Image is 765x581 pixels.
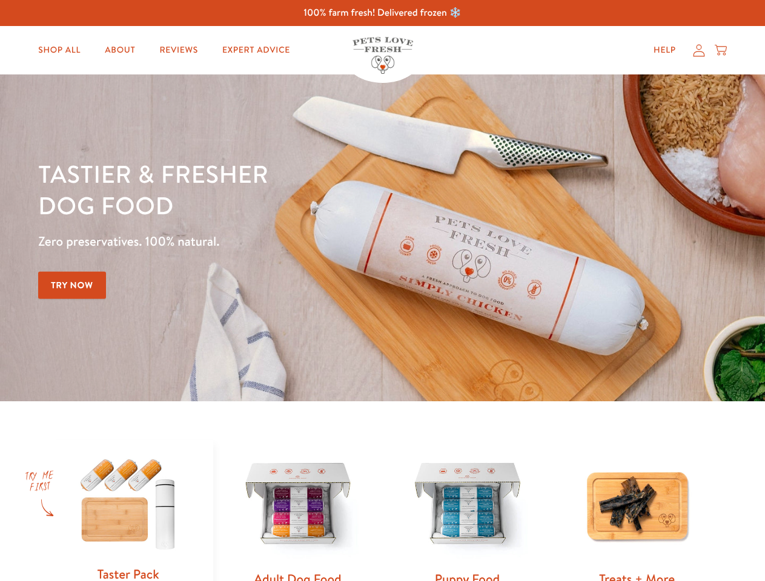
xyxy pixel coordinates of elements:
a: Reviews [150,38,207,62]
img: Pets Love Fresh [353,37,413,74]
a: About [95,38,145,62]
h1: Tastier & fresher dog food [38,158,497,221]
a: Try Now [38,272,106,299]
a: Expert Advice [213,38,300,62]
a: Shop All [28,38,90,62]
a: Help [644,38,686,62]
p: Zero preservatives. 100% natural. [38,231,497,252]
